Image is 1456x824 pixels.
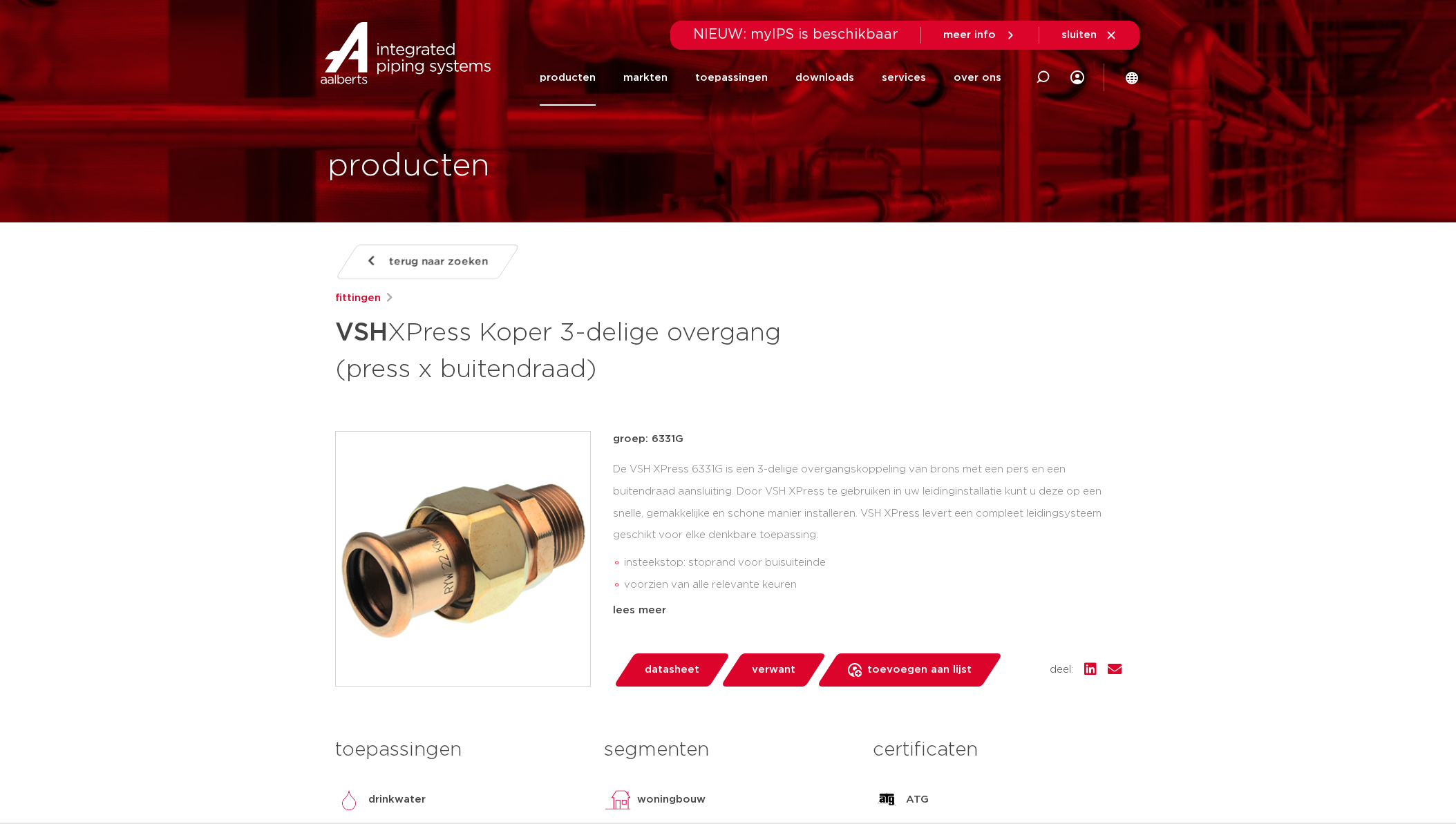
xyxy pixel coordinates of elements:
[693,28,898,41] span: NIEUW: myIPS is beschikbaar
[752,659,795,681] span: verwant
[795,50,854,106] a: downloads
[882,50,926,106] a: services
[613,431,1122,448] p: groep: 6331G
[873,736,1121,764] h3: certificaten
[335,736,583,764] h3: toepassingen
[1061,29,1117,41] a: sluiten
[1050,662,1073,678] span: deel:
[335,312,854,387] h1: XPress Koper 3-delige overgang (press x buitendraad)
[720,653,826,687] a: verwant
[1070,50,1084,106] div: my IPS
[613,653,730,687] a: datasheet
[867,659,972,681] span: toevoegen aan lijst
[624,596,1122,618] li: Leak Before Pressed-functie
[906,792,929,808] p: ATG
[335,786,363,814] img: drinkwater
[336,432,590,686] img: Product Image for VSH XPress Koper 3-delige overgang (press x buitendraad)
[328,144,490,189] h1: producten
[334,245,520,279] a: terug naar zoeken
[943,30,996,40] span: meer info
[335,290,381,307] a: fittingen
[604,736,852,764] h3: segmenten
[613,602,1122,619] div: lees meer
[695,50,768,106] a: toepassingen
[368,792,426,808] p: drinkwater
[540,50,596,106] a: producten
[873,786,900,814] img: ATG
[389,251,488,273] span: terug naar zoeken
[335,320,388,345] strong: VSH
[1061,30,1097,40] span: sluiten
[624,552,1122,574] li: insteekstop: stoprand voor buisuiteinde
[623,50,668,106] a: markten
[613,459,1122,597] div: De VSH XPress 6331G is een 3-delige overgangskoppeling van brons met een pers en een buitendraad ...
[604,786,632,814] img: woningbouw
[540,50,1001,106] nav: Menu
[943,29,1017,41] a: meer info
[624,574,1122,596] li: voorzien van alle relevante keuren
[954,50,1001,106] a: over ons
[637,792,706,808] p: woningbouw
[645,659,699,681] span: datasheet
